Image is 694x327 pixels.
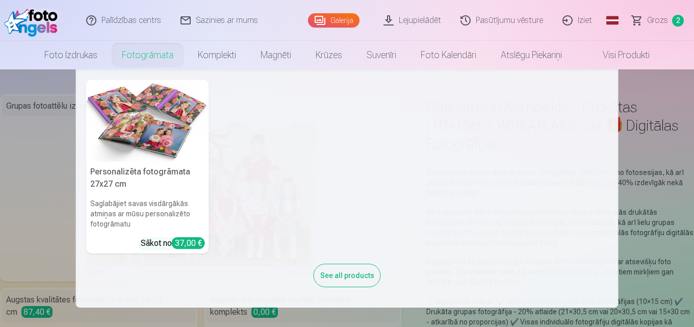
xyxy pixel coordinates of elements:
span: 2 [672,15,684,27]
a: Foto kalendāri [408,41,489,69]
div: Sākot no [141,237,205,249]
h6: Saglabājiet savas visdārgākās atmiņas ar mūsu personalizēto fotogrāmatu [86,194,209,233]
a: Komplekti [186,41,248,69]
a: Galerija [308,13,359,28]
a: Atslēgu piekariņi [489,41,574,69]
img: /fa1 [4,4,63,37]
div: 37,00 € [172,237,205,249]
a: Magnēti [248,41,303,69]
a: Suvenīri [354,41,408,69]
span: Grozs [647,14,668,27]
a: Fotogrāmata [110,41,186,69]
a: See all products [314,269,381,280]
a: Personalizēta fotogrāmata 27x27 cmPersonalizēta fotogrāmata 27x27 cmSaglabājiet savas visdārgākās... [86,80,209,254]
h5: Personalizēta fotogrāmata 27x27 cm [86,162,209,194]
a: Foto izdrukas [32,41,110,69]
a: Visi produkti [574,41,662,69]
a: Krūzes [303,41,354,69]
div: See all products [314,264,381,287]
img: Personalizēta fotogrāmata 27x27 cm [86,80,209,162]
